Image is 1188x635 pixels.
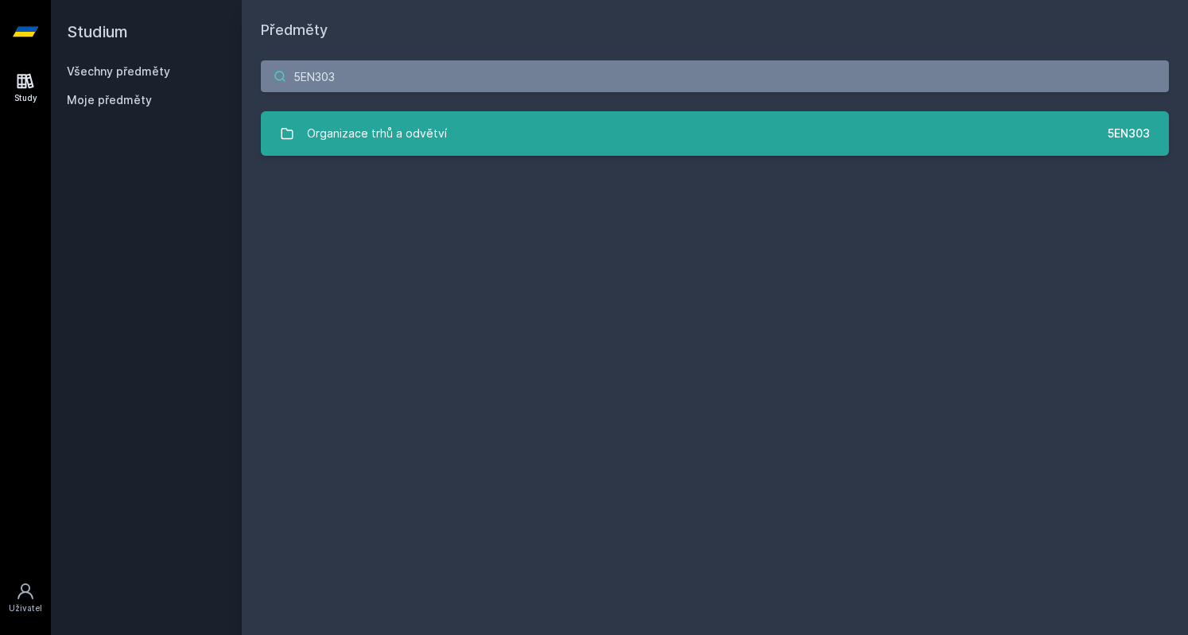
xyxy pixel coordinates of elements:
[3,64,48,112] a: Study
[14,92,37,104] div: Study
[261,19,1169,41] h1: Předměty
[261,111,1169,156] a: Organizace trhů a odvětví 5EN303
[307,118,447,149] div: Organizace trhů a odvětví
[261,60,1169,92] input: Název nebo ident předmětu…
[3,574,48,622] a: Uživatel
[1108,126,1150,141] div: 5EN303
[9,602,42,614] div: Uživatel
[67,64,170,78] a: Všechny předměty
[67,92,152,108] span: Moje předměty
